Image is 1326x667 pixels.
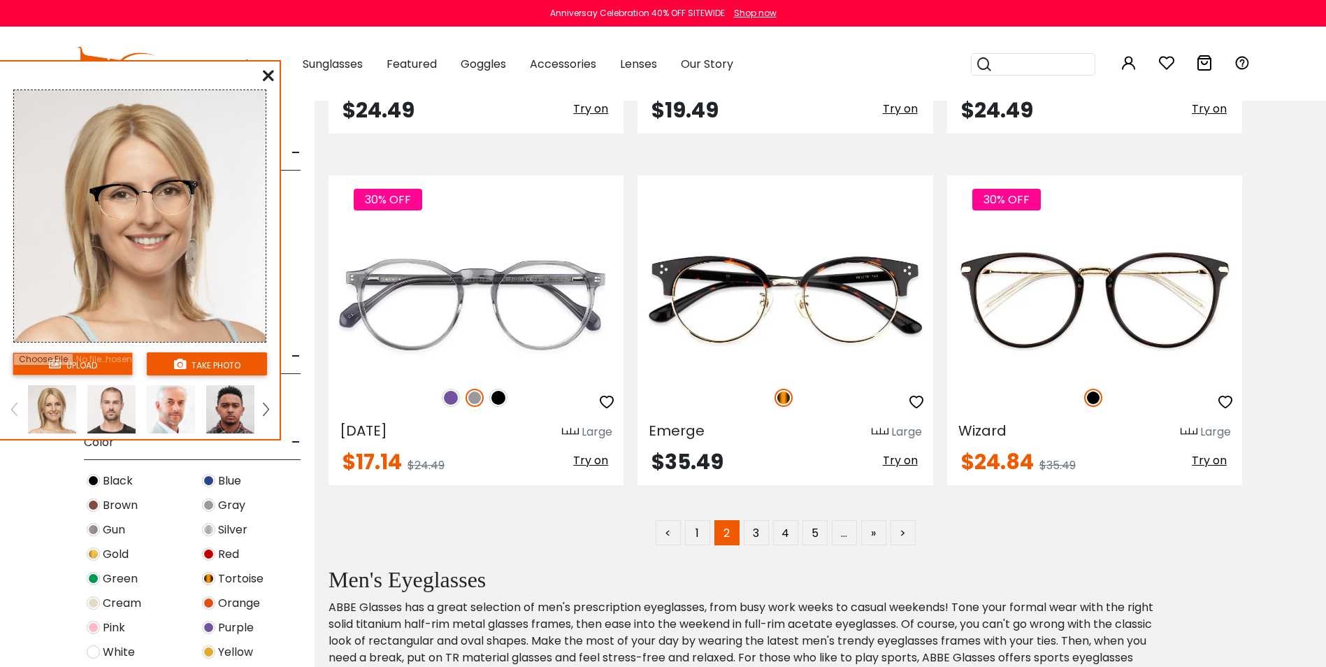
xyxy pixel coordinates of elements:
span: Orange [218,595,260,612]
img: Tortoise [202,572,215,585]
button: Try on [569,100,612,118]
span: … [832,520,857,545]
span: Sunglasses [303,56,363,72]
img: Black [87,474,100,487]
span: Gray [218,497,245,514]
span: Cream [103,595,141,612]
span: Wizard [958,421,1007,440]
span: Try on [573,452,608,468]
span: $35.49 [651,447,723,477]
span: Goggles [461,56,506,72]
span: Gun [103,522,125,538]
span: $24.49 [343,95,415,125]
span: $19.49 [651,95,719,125]
span: Black [103,473,133,489]
img: Orange [202,596,215,610]
img: Gold [87,547,100,561]
img: Purple [442,389,460,407]
span: Emerge [649,421,705,440]
button: Try on [569,452,612,470]
img: Brown [87,499,100,512]
span: Pink [103,619,125,636]
img: Yellow [202,645,215,659]
a: Tortoise Emerge - Acetate ,Adjust Nose Pads [637,226,932,373]
span: Gold [103,546,129,563]
span: Featured [387,56,437,72]
img: abbeglasses.com [76,47,191,82]
a: 5 [802,520,828,545]
a: 1 [685,520,710,545]
img: tryonModel7.png [28,385,76,433]
span: Red [218,546,239,563]
div: Shop now [734,7,777,20]
span: Try on [883,452,918,468]
div: Anniversay Celebration 40% OFF SITEWIDE [550,7,725,20]
img: size ruler [1181,427,1197,438]
span: $24.84 [961,447,1034,477]
img: Gray Carnival - Acetate ,Universal Bridge Fit [329,226,624,373]
span: $24.49 [961,95,1033,125]
span: Try on [883,101,918,117]
h2: Men's Eyeglasses [329,566,1158,593]
img: tryonModel2.png [206,385,254,433]
img: Gun [87,523,100,536]
span: Silver [218,522,247,538]
button: Try on [879,452,922,470]
span: Eyeglasses [219,56,279,72]
img: size ruler [562,427,579,438]
img: Blue [202,474,215,487]
span: - [291,426,301,459]
span: $24.49 [408,457,445,473]
span: 30% OFF [354,189,422,210]
a: 3 [744,520,769,545]
span: Try on [1192,452,1227,468]
div: Large [582,424,612,440]
span: Our Story [681,56,733,72]
span: Tortoise [218,571,264,587]
button: upload [13,352,133,375]
span: - [291,340,301,373]
img: tryonModel5.png [87,385,136,433]
a: 4 [773,520,798,545]
img: left.png [11,403,17,415]
span: Color [84,426,114,459]
span: - [291,136,301,170]
span: White [103,644,135,661]
img: Red [202,547,215,561]
img: Purple [202,621,215,634]
img: Gray [466,389,484,407]
span: Lenses [620,56,657,72]
img: tryonModel8.png [147,385,195,433]
span: Try on [573,101,608,117]
span: $17.14 [343,447,402,477]
img: right.png [263,403,268,415]
button: Try on [879,100,922,118]
span: 2 [714,520,740,545]
button: Try on [1188,452,1231,470]
div: Large [1200,424,1231,440]
img: original.png [81,164,209,235]
img: Green [87,572,100,585]
img: White [87,645,100,659]
span: Brown [103,497,138,514]
span: Try on [1192,101,1227,117]
a: » [861,520,886,545]
span: 30% OFF [972,189,1041,210]
img: Cream [87,596,100,610]
span: Purple [218,619,254,636]
span: Green [103,571,138,587]
img: Tortoise [774,389,793,407]
img: Black Wizard - Metal ,Universal Bridge Fit [947,226,1242,373]
img: size ruler [872,427,888,438]
div: Large [891,424,922,440]
a: > [891,520,916,545]
img: Black [489,389,507,407]
img: Gray [202,499,215,512]
span: Blue [218,473,241,489]
span: [DATE] [340,421,387,440]
img: Silver [202,523,215,536]
span: $35.49 [1039,457,1076,473]
a: Shop now [727,7,777,19]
